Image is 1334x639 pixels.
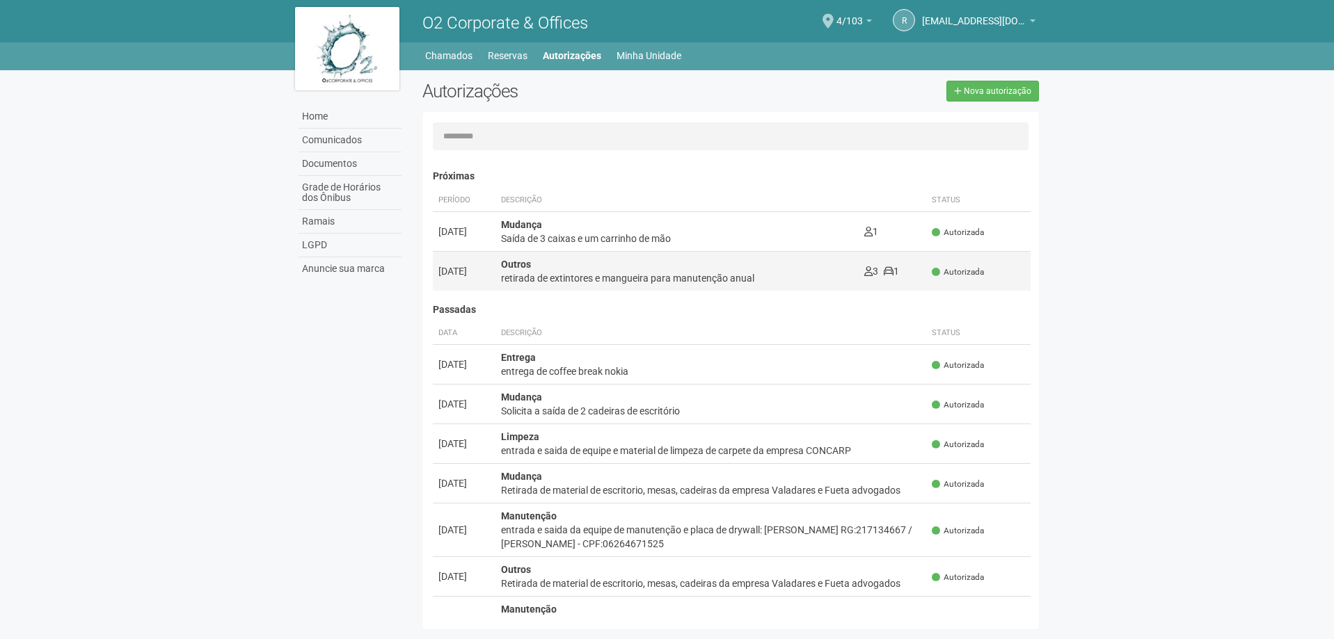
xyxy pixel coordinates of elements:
[501,471,542,482] strong: Mudança
[433,171,1031,181] h4: Próximas
[438,264,490,278] div: [DATE]
[438,523,490,537] div: [DATE]
[438,357,490,371] div: [DATE]
[617,46,681,65] a: Minha Unidade
[864,266,878,277] span: 3
[501,259,531,270] strong: Outros
[932,266,984,278] span: Autorizada
[501,483,921,497] div: Retirada de material de escritorio, mesas, cadeiras da empresa Valadares e Fueta advogados
[501,219,542,230] strong: Mudança
[501,564,531,575] strong: Outros
[501,391,542,403] strong: Mudança
[932,359,984,371] span: Autorizada
[501,232,853,245] div: Saída de 3 caixas e um carrinho de mão
[299,176,402,210] a: Grade de Horários dos Ônibus
[433,305,1031,315] h4: Passadas
[964,86,1031,96] span: Nova autorização
[295,7,399,90] img: logo.jpg
[932,227,984,238] span: Autorizada
[425,46,473,65] a: Chamados
[438,476,490,490] div: [DATE]
[836,17,872,29] a: 4/103
[543,46,601,65] a: Autorizações
[495,322,927,345] th: Descrição
[488,46,527,65] a: Reservas
[932,478,984,490] span: Autorizada
[433,322,495,345] th: Data
[922,2,1026,26] span: riodejaneiro.o2corporate@regus.com
[501,364,921,378] div: entrega de coffee break nokia
[501,352,536,363] strong: Entrega
[884,266,899,277] span: 1
[836,2,863,26] span: 4/103
[422,13,588,33] span: O2 Corporate & Offices
[932,572,984,583] span: Autorizada
[299,105,402,129] a: Home
[422,81,720,102] h2: Autorizações
[438,437,490,451] div: [DATE]
[922,17,1035,29] a: [EMAIL_ADDRESS][DOMAIN_NAME]
[501,271,853,285] div: retirada de extintores e mangueira para manutenção anual
[501,444,921,458] div: entrada e saida de equipe e material de limpeza de carpete da empresa CONCARP
[433,189,495,212] th: Período
[926,189,1031,212] th: Status
[893,9,915,31] a: r
[864,226,878,237] span: 1
[438,397,490,411] div: [DATE]
[932,399,984,411] span: Autorizada
[946,81,1039,102] a: Nova autorização
[299,129,402,152] a: Comunicados
[299,210,402,234] a: Ramais
[299,152,402,176] a: Documentos
[932,439,984,451] span: Autorizada
[932,525,984,537] span: Autorizada
[299,257,402,280] a: Anuncie sua marca
[926,322,1031,345] th: Status
[501,510,557,521] strong: Manutenção
[438,569,490,583] div: [DATE]
[501,431,539,442] strong: Limpeza
[501,523,921,551] div: entrada e saida da equipe de manutenção e placa de drywall: [PERSON_NAME] RG:217134667 / [PERSON_...
[438,225,490,238] div: [DATE]
[501,404,921,418] div: Solicita a saída de 2 cadeiras de escritório
[501,576,921,590] div: Retirada de material de escritorio, mesas, cadeiras da empresa Valadares e Fueta advogados
[501,604,557,615] strong: Manutenção
[495,189,859,212] th: Descrição
[299,234,402,257] a: LGPD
